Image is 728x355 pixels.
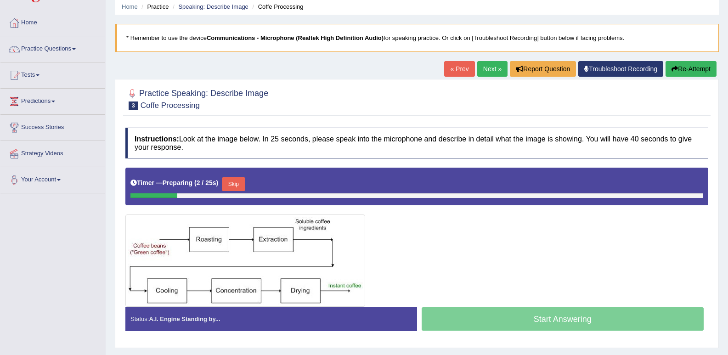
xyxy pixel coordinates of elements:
a: Home [0,10,105,33]
button: Report Question [510,61,576,77]
a: Your Account [0,167,105,190]
b: Instructions: [135,135,179,143]
a: « Prev [444,61,474,77]
div: Status: [125,307,417,331]
b: ( [194,179,197,186]
button: Re-Attempt [666,61,717,77]
b: Preparing [163,179,192,186]
b: Communications - Microphone (Realtek High Definition Audio) [207,34,384,41]
button: Skip [222,177,245,191]
b: ) [216,179,219,186]
a: Predictions [0,89,105,112]
a: Home [122,3,138,10]
a: Strategy Videos [0,141,105,164]
h2: Practice Speaking: Describe Image [125,87,268,110]
li: Practice [139,2,169,11]
b: 2 / 25s [197,179,216,186]
li: Coffe Processing [250,2,303,11]
a: Speaking: Describe Image [178,3,248,10]
a: Tests [0,62,105,85]
h4: Look at the image below. In 25 seconds, please speak into the microphone and describe in detail w... [125,128,708,158]
strong: A.I. Engine Standing by... [149,316,220,322]
a: Success Stories [0,115,105,138]
a: Troubleshoot Recording [578,61,663,77]
a: Next » [477,61,508,77]
a: Practice Questions [0,36,105,59]
h5: Timer — [130,180,218,186]
span: 3 [129,101,138,110]
blockquote: * Remember to use the device for speaking practice. Or click on [Troubleshoot Recording] button b... [115,24,719,52]
small: Coffe Processing [141,101,200,110]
